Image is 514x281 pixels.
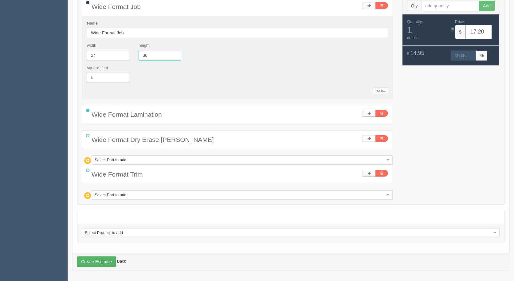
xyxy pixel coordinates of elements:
[407,25,446,35] span: 1
[87,43,96,49] label: width
[95,191,384,199] span: Select Part to add
[455,25,465,39] span: $
[92,3,141,10] span: Wide Format Job
[407,35,419,40] a: details
[92,155,393,165] a: Select Part to add
[92,136,214,143] span: Wide Format Dry Erase [PERSON_NAME]
[117,259,126,263] a: Back
[85,228,491,237] span: Select Product to add
[373,87,388,94] a: more...
[92,171,143,178] span: Wide Format Trim
[407,19,423,24] span: Quantity:
[87,72,129,83] input: 6
[407,1,422,11] span: Qty
[77,256,116,267] button: Create Estimate
[87,21,98,26] label: Name
[87,65,108,71] label: square_feet
[139,43,149,49] label: height
[476,50,488,61] span: %
[410,50,424,56] span: 14.95
[92,190,393,200] a: Select Part to add
[407,51,409,56] span: $
[87,28,388,38] input: Name
[479,1,495,11] button: Add
[95,156,384,164] span: Select Part to add
[455,19,465,24] span: Price:
[422,1,480,11] input: add quantity
[82,228,500,237] a: Select Product to add
[92,111,162,118] span: Wide Format Lamination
